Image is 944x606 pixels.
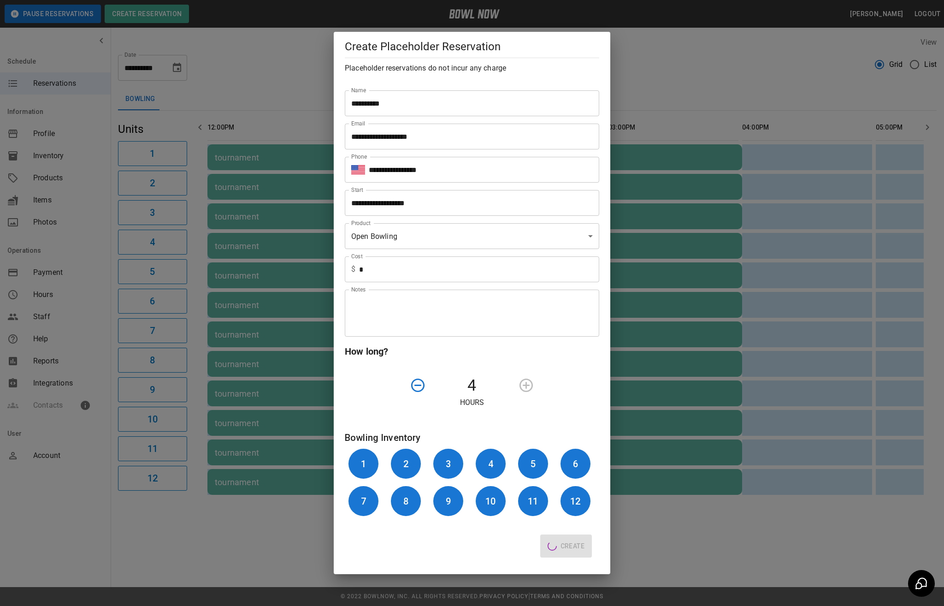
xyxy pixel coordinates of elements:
[531,457,536,471] h6: 5
[433,449,463,479] button: 3
[351,163,365,177] button: Select country
[476,449,506,479] button: 4
[560,449,590,479] button: 6
[361,494,366,509] h6: 7
[430,376,514,395] h4: 4
[345,39,599,54] h5: Create Placeholder Reservation
[345,344,599,359] h6: How long?
[351,153,367,160] label: Phone
[476,486,506,516] button: 10
[351,264,355,275] p: $
[391,449,421,479] button: 2
[351,186,363,194] label: Start
[345,190,593,216] input: Choose date, selected date is Sep 21, 2025
[348,486,378,516] button: 7
[345,62,599,75] h6: Placeholder reservations do not incur any charge
[560,486,590,516] button: 12
[345,223,599,249] div: Open Bowling
[518,449,548,479] button: 5
[345,430,599,445] h6: Bowling Inventory
[528,494,538,509] h6: 11
[348,449,378,479] button: 1
[433,486,463,516] button: 9
[485,494,496,509] h6: 10
[488,457,493,471] h6: 4
[345,397,599,408] p: Hours
[446,457,451,471] h6: 3
[361,457,366,471] h6: 1
[391,486,421,516] button: 8
[518,486,548,516] button: 11
[570,494,580,509] h6: 12
[573,457,578,471] h6: 6
[446,494,451,509] h6: 9
[403,494,408,509] h6: 8
[403,457,408,471] h6: 2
